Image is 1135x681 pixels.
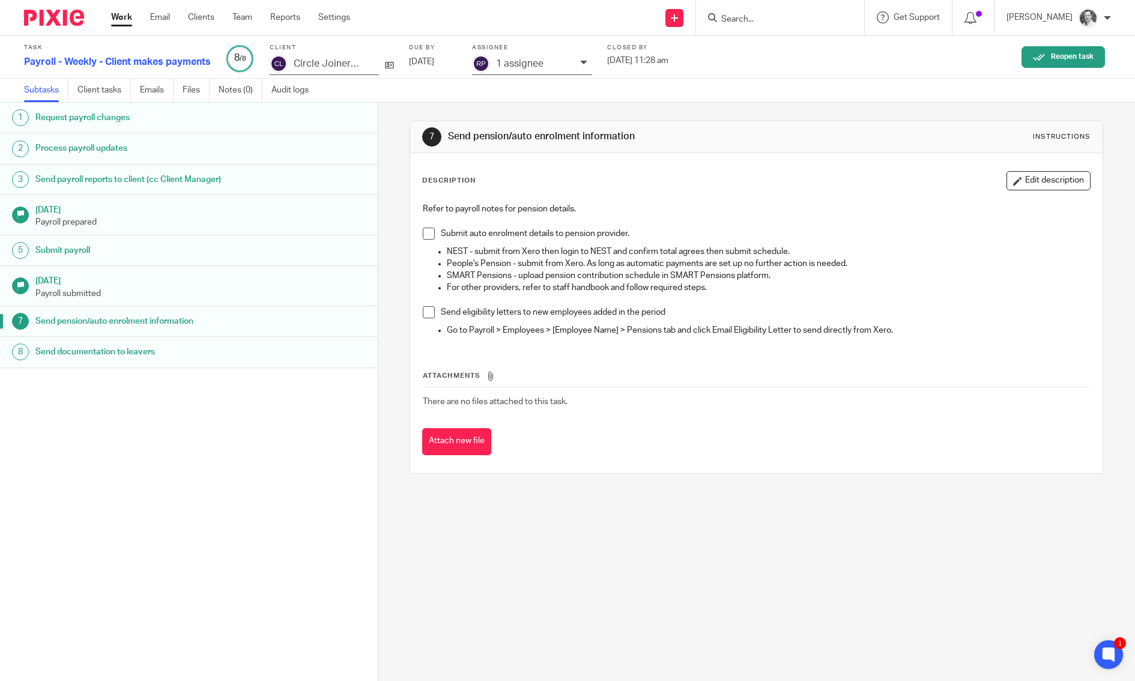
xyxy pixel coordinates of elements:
span: Reopen task [1051,53,1094,61]
div: 3 [12,171,29,188]
a: Files [183,79,210,102]
h1: Submit payroll [35,241,256,259]
p: 1 assignee [496,58,543,69]
p: Send eligibility letters to new employees added in the period [441,306,1090,318]
p: [PERSON_NAME] [1006,11,1073,23]
h1: Send pension/auto enrolment information [35,312,256,330]
p: SMART Pensions - upload pension contribution schedule in SMART Pensions platform. [447,270,1090,282]
input: Search [720,14,828,25]
h1: Send documentation to leavers [35,343,256,361]
label: Client [270,44,394,52]
div: 2 [12,141,29,157]
a: Subtasks [24,79,68,102]
h1: [DATE] [35,201,366,216]
div: Instructions [1033,132,1091,142]
h1: Send pension/auto enrolment information [448,130,782,143]
p: Payroll prepared [35,216,366,228]
a: Notes (0) [219,79,262,102]
p: NEST - submit from Xero then login to NEST and confirm total agrees then submit schedule. [447,246,1090,258]
div: 8 [226,51,255,65]
p: Payroll - Weekly - Client makes payments [24,56,211,68]
span: There are no files attached to this task. [423,398,567,406]
h1: [DATE] [35,272,366,287]
a: Team [232,11,252,23]
a: Audit logs [271,79,318,102]
p: Go to Payroll > Employees > [Employee Name] > Pensions tab and click Email Eligibility Letter to ... [447,324,1090,336]
div: 5 [12,242,29,259]
h1: Request payroll changes [35,109,256,127]
label: Assignee [472,44,592,52]
p: Submit auto enrolment details to pension provider. [441,228,1090,240]
img: svg%3E [472,55,490,73]
a: Emails [140,79,174,102]
span: Get Support [894,13,940,22]
a: Clients [188,11,214,23]
span: [DATE] [409,58,434,66]
div: 7 [12,313,29,330]
h1: Send payroll reports to client (cc Client Manager) [35,171,256,189]
label: Due by [409,44,457,52]
p: People's Pension - submit from Xero. As long as automatic payments are set up no further action i... [447,258,1090,270]
img: Rod%202%20Small.jpg [1079,8,1098,28]
div: 8 [12,344,29,360]
p: Circle Joinery Ltd [294,58,361,69]
img: Pixie [24,10,84,26]
a: Work [111,11,132,23]
a: Email [150,11,170,23]
button: Edit description [1006,171,1091,190]
span: [DATE] 11:28 am [607,56,668,65]
div: 1 [1114,637,1126,649]
p: Description [422,176,476,186]
a: Client tasks [77,79,131,102]
p: For other providers, refer to staff handbook and follow required steps. [447,282,1090,294]
div: 1 [12,109,29,126]
a: Settings [318,11,350,23]
span: Attachments [423,372,480,379]
h1: Process payroll updates [35,139,256,157]
div: 7 [422,127,441,147]
small: /8 [240,55,246,62]
button: Attach new file [422,428,491,455]
a: Reports [270,11,300,23]
p: Payroll submitted [35,288,366,300]
p: Refer to payroll notes for pension details. [423,203,1090,215]
label: Closed by [607,44,668,52]
label: Task [24,44,211,52]
img: svg%3E [270,55,288,73]
button: Reopen task [1022,46,1105,68]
